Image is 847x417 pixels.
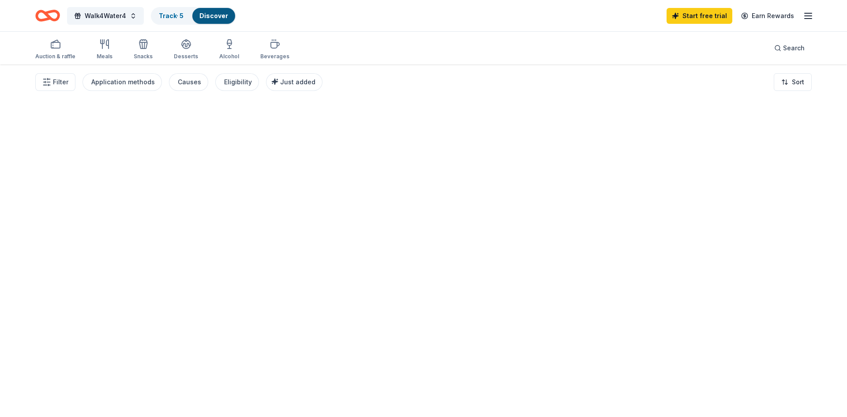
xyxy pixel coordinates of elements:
[53,77,68,87] span: Filter
[774,73,812,91] button: Sort
[97,53,112,60] div: Meals
[35,5,60,26] a: Home
[783,43,805,53] span: Search
[85,11,126,21] span: Walk4Water4
[91,77,155,87] div: Application methods
[280,78,315,86] span: Just added
[169,73,208,91] button: Causes
[224,77,252,87] div: Eligibility
[792,77,804,87] span: Sort
[134,53,153,60] div: Snacks
[178,77,201,87] div: Causes
[35,73,75,91] button: Filter
[219,53,239,60] div: Alcohol
[35,53,75,60] div: Auction & raffle
[260,35,289,64] button: Beverages
[266,73,322,91] button: Just added
[67,7,144,25] button: Walk4Water4
[174,35,198,64] button: Desserts
[215,73,259,91] button: Eligibility
[35,35,75,64] button: Auction & raffle
[199,12,228,19] a: Discover
[82,73,162,91] button: Application methods
[134,35,153,64] button: Snacks
[667,8,732,24] a: Start free trial
[767,39,812,57] button: Search
[736,8,799,24] a: Earn Rewards
[159,12,184,19] a: Track· 5
[151,7,236,25] button: Track· 5Discover
[97,35,112,64] button: Meals
[174,53,198,60] div: Desserts
[219,35,239,64] button: Alcohol
[260,53,289,60] div: Beverages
